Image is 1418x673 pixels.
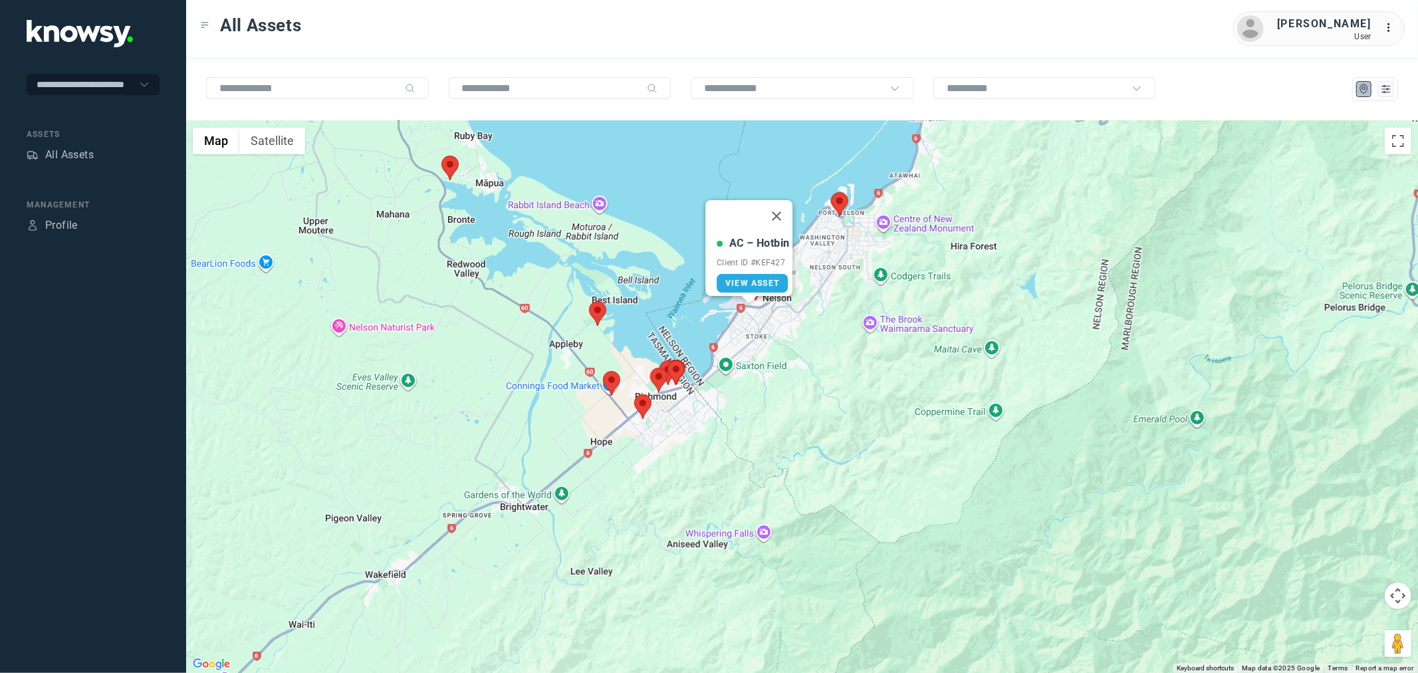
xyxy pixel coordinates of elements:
[1358,83,1370,95] div: Map
[27,147,94,163] a: AssetsAll Assets
[1385,583,1411,609] button: Map camera controls
[1328,664,1348,672] a: Terms (opens in new tab)
[717,274,788,293] a: View Asset
[189,656,233,673] img: Google
[27,20,133,47] img: Application Logo
[193,128,239,154] button: Show street map
[200,21,209,30] div: Toggle Menu
[647,83,657,94] div: Search
[45,217,78,233] div: Profile
[239,128,305,154] button: Show satellite imagery
[220,13,302,37] span: All Assets
[27,149,39,161] div: Assets
[1380,83,1392,95] div: List
[27,217,78,233] a: ProfileProfile
[1277,32,1371,41] div: User
[1237,15,1264,42] img: avatar.png
[725,279,779,288] span: View Asset
[27,219,39,231] div: Profile
[1177,664,1234,673] button: Keyboard shortcuts
[1277,16,1371,32] div: [PERSON_NAME]
[761,200,792,232] button: Close
[1385,20,1401,36] div: :
[1356,664,1414,672] a: Report a map error
[27,128,160,140] div: Assets
[1385,20,1401,38] div: :
[729,235,789,251] div: AC – Hotbin
[1242,664,1320,672] span: Map data ©2025 Google
[1385,23,1399,33] tspan: ...
[405,83,415,94] div: Search
[45,147,94,163] div: All Assets
[717,258,789,267] div: Client ID #KEF427
[1385,128,1411,154] button: Toggle fullscreen view
[1385,630,1411,657] button: Drag Pegman onto the map to open Street View
[27,199,160,211] div: Management
[189,656,233,673] a: Open this area in Google Maps (opens a new window)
